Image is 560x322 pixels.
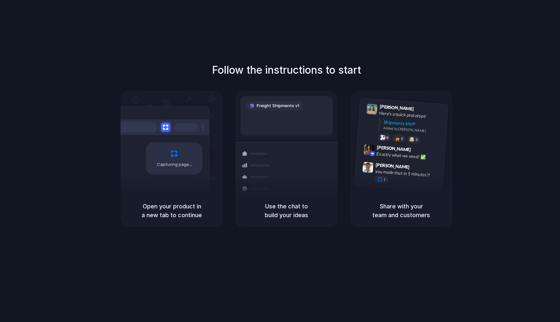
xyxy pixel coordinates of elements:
[383,125,443,135] div: Added by [PERSON_NAME]
[413,147,426,155] span: 9:42 AM
[379,110,444,121] div: Here's a quick prototype
[401,137,403,141] span: 5
[375,168,440,179] div: you made that in 5 minutes?!
[415,138,418,142] span: 3
[128,202,215,219] h5: Open your product in a new tab to continue
[383,178,386,181] span: 1
[386,136,389,140] span: 8
[243,202,330,219] h5: Use the chat to build your ideas
[257,103,299,109] span: Freight Shipments v1
[377,144,411,153] span: [PERSON_NAME]
[358,202,445,219] h5: Share with your team and customers
[212,62,361,78] h1: Follow the instructions to start
[412,165,425,172] span: 9:47 AM
[379,103,414,112] span: [PERSON_NAME]
[376,161,410,171] span: [PERSON_NAME]
[383,119,443,130] div: Shipments MVP
[157,161,193,168] span: Capturing page
[409,137,415,142] div: 🤯
[376,151,441,162] div: Exactly what we need! ✅
[416,106,429,114] span: 9:41 AM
